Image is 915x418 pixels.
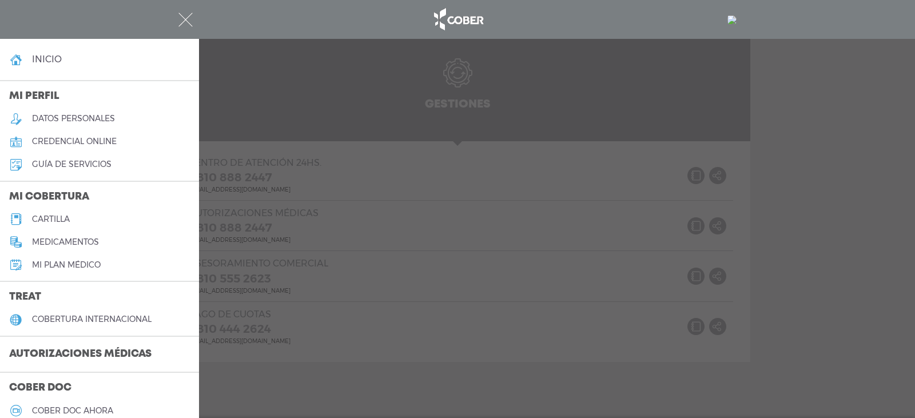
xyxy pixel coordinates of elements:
img: 18177 [727,15,737,25]
h4: inicio [32,54,62,65]
h5: credencial online [32,137,117,146]
h5: cobertura internacional [32,315,152,324]
img: Cober_menu-close-white.svg [178,13,193,27]
h5: Mi plan médico [32,260,101,270]
h5: cartilla [32,214,70,224]
h5: Cober doc ahora [32,406,113,416]
img: logo_cober_home-white.png [428,6,488,33]
h5: guía de servicios [32,160,112,169]
h5: datos personales [32,114,115,124]
h5: medicamentos [32,237,99,247]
